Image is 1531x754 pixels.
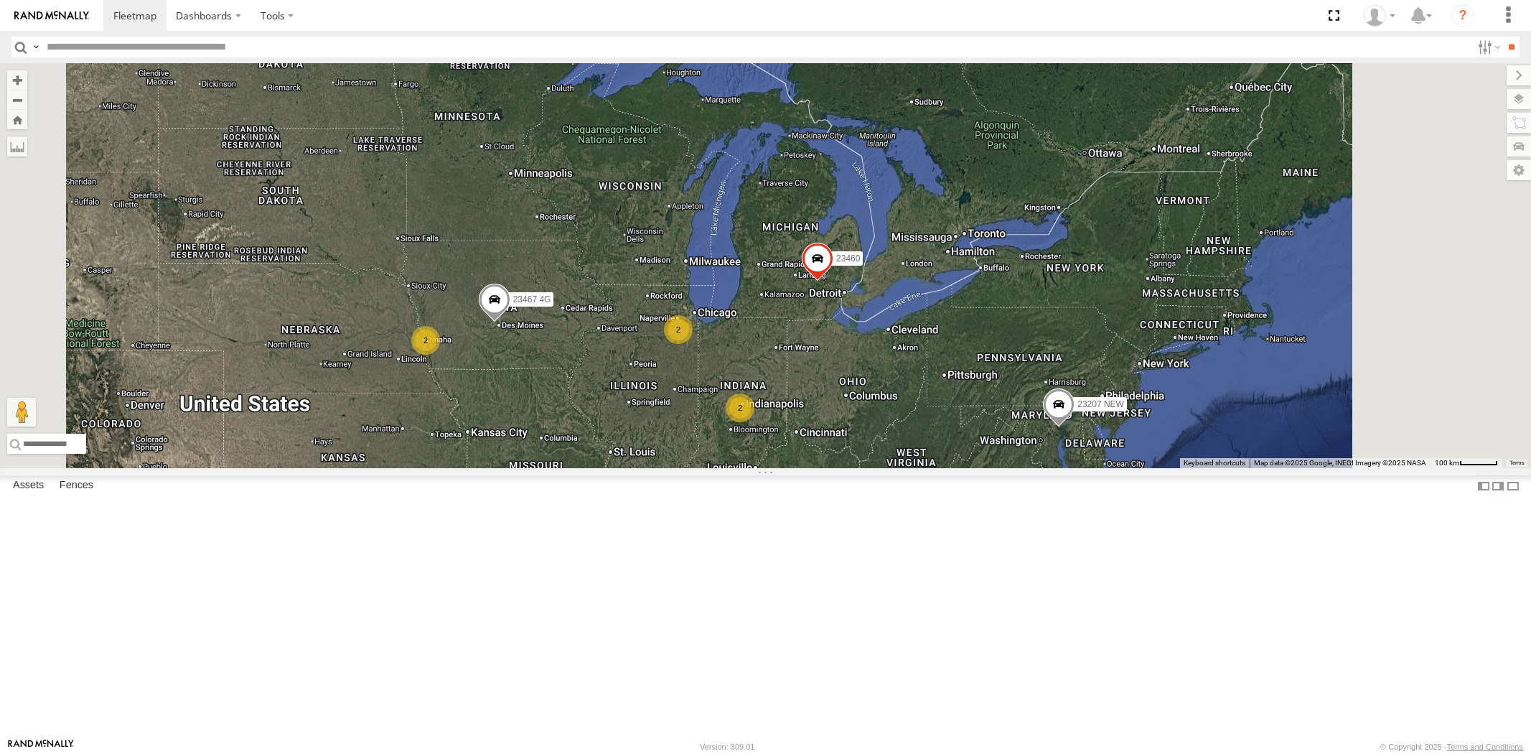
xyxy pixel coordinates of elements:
[1380,743,1523,751] div: © Copyright 2025 -
[700,743,754,751] div: Version: 309.01
[512,294,551,304] span: 23467 4G
[7,90,27,110] button: Zoom out
[6,476,51,496] label: Assets
[411,326,440,355] div: 2
[836,254,860,264] span: 23460
[1507,160,1531,180] label: Map Settings
[1472,37,1503,57] label: Search Filter Options
[1506,475,1520,496] label: Hide Summary Table
[664,315,693,344] div: 2
[7,110,27,129] button: Zoom Home
[8,740,74,754] a: Visit our Website
[1184,458,1245,468] button: Keyboard shortcuts
[1491,475,1505,496] label: Dock Summary Table to the Right
[52,476,100,496] label: Fences
[7,70,27,90] button: Zoom in
[1435,459,1459,467] span: 100 km
[1451,4,1474,27] i: ?
[1509,460,1525,466] a: Terms (opens in new tab)
[1077,399,1124,409] span: 23207 NEW
[1359,5,1400,27] div: Sardor Khadjimedov
[1476,475,1491,496] label: Dock Summary Table to the Left
[1447,743,1523,751] a: Terms and Conditions
[7,398,36,427] button: Drag Pegman onto the map to open Street View
[1431,458,1502,468] button: Map Scale: 100 km per 50 pixels
[726,394,754,422] div: 2
[14,11,89,21] img: rand-logo.svg
[1254,459,1426,467] span: Map data ©2025 Google, INEGI Imagery ©2025 NASA
[7,136,27,157] label: Measure
[30,37,42,57] label: Search Query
